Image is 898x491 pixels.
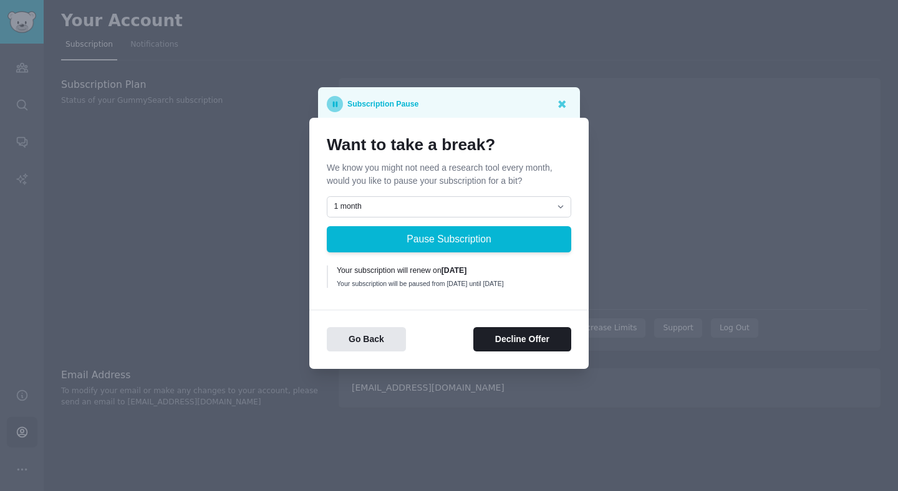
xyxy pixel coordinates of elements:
[347,96,418,112] p: Subscription Pause
[337,279,562,288] div: Your subscription will be paused from [DATE] until [DATE]
[327,327,406,351] button: Go Back
[337,265,562,277] div: Your subscription will renew on
[327,226,571,252] button: Pause Subscription
[442,266,467,275] b: [DATE]
[327,135,571,155] h1: Want to take a break?
[473,327,571,351] button: Decline Offer
[327,161,571,188] p: We know you might not need a research tool every month, would you like to pause your subscription...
